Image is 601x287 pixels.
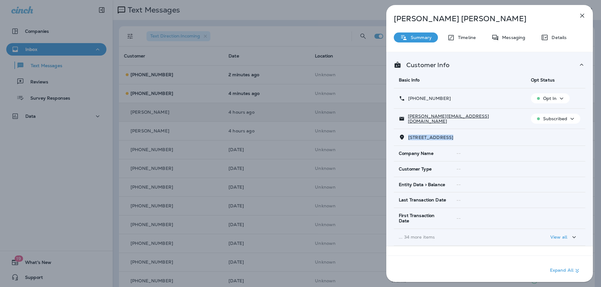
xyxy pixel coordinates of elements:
[456,197,461,203] span: --
[408,35,432,40] p: Summary
[399,151,434,156] span: Company Name
[531,93,570,103] button: Opt In
[405,96,451,101] p: [PHONE_NUMBER]
[455,35,476,40] p: Timeline
[548,35,567,40] p: Details
[399,213,446,224] span: First Transaction Date
[548,231,580,243] button: View all
[550,235,567,240] p: View all
[531,114,580,124] button: Subscribed
[399,197,446,203] span: Last Transaction Date
[456,166,461,172] span: --
[456,182,461,187] span: --
[550,267,581,275] p: Expand All
[399,182,445,187] span: Entity Data > Balance
[401,62,449,67] p: Customer Info
[456,151,461,156] span: --
[405,114,521,124] p: [PERSON_NAME][EMAIL_ADDRESS][DOMAIN_NAME]
[499,35,525,40] p: Messaging
[543,96,557,101] p: Opt In
[543,116,567,121] p: Subscribed
[408,135,453,140] span: [STREET_ADDRESS]
[399,235,521,240] p: ... 34 more items
[547,265,583,276] button: Expand All
[399,77,419,83] span: Basic Info
[531,77,555,83] span: Opt Status
[456,215,461,221] span: --
[399,166,432,172] span: Customer Type
[394,14,565,23] p: [PERSON_NAME] [PERSON_NAME]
